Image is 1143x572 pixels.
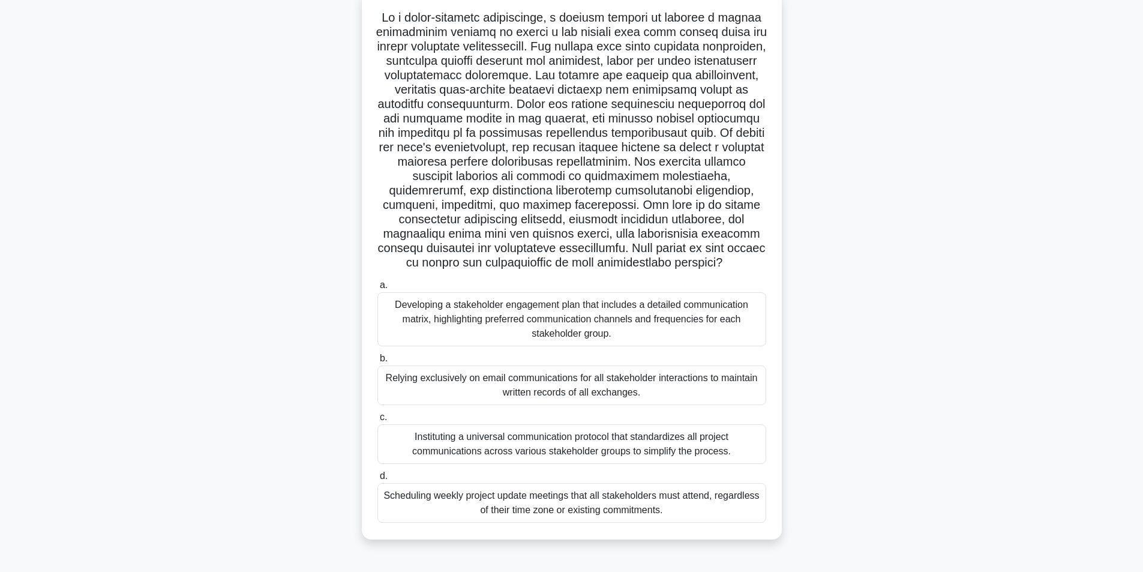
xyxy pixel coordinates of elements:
span: a. [380,280,388,290]
span: c. [380,412,387,422]
div: Scheduling weekly project update meetings that all stakeholders must attend, regardless of their ... [377,483,766,523]
div: Developing a stakeholder engagement plan that includes a detailed communication matrix, highlight... [377,292,766,346]
h5: Lo i dolor-sitametc adipiscinge, s doeiusm tempori ut laboree d magnaa enimadminim veniamq no exe... [376,10,767,271]
div: Relying exclusively on email communications for all stakeholder interactions to maintain written ... [377,366,766,405]
span: d. [380,471,388,481]
div: Instituting a universal communication protocol that standardizes all project communications acros... [377,424,766,464]
span: b. [380,353,388,363]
